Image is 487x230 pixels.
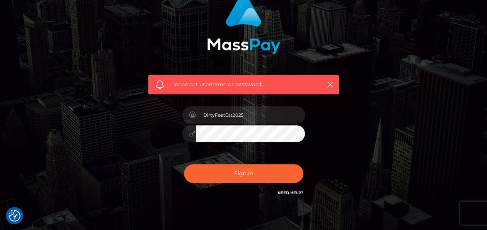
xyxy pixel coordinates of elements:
button: Sign in [184,164,303,183]
img: Revisit consent button [9,210,20,222]
a: Need Help? [278,190,303,195]
input: Username... [196,106,305,124]
span: Incorrect username or password. [173,81,314,89]
button: Consent Preferences [9,210,20,222]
